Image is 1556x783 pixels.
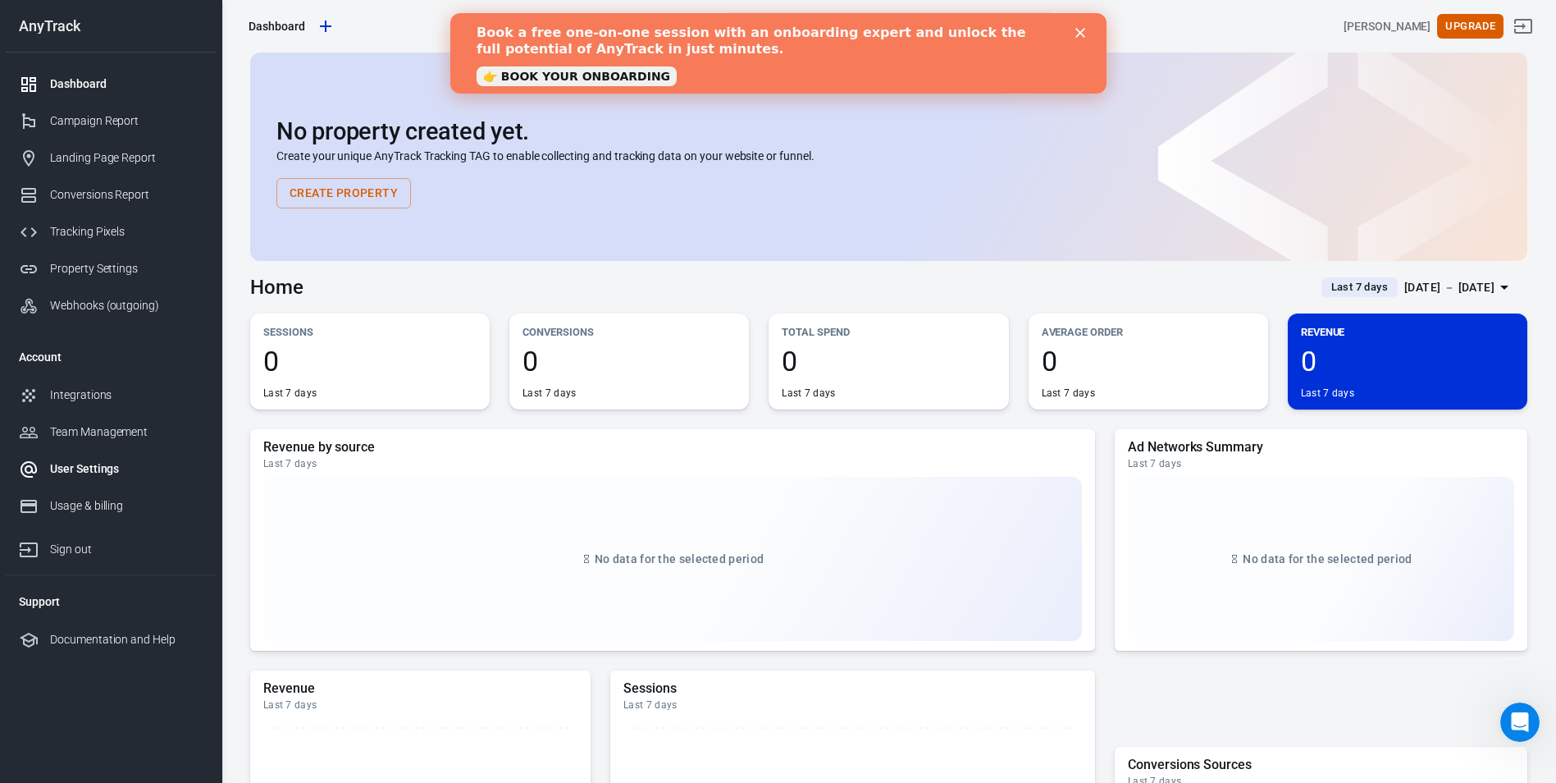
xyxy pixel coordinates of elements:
[50,76,203,93] div: Dashboard
[276,148,1501,165] p: Create your unique AnyTrack Tracking TAG to enable collecting and tracking data on your website o...
[623,680,1082,697] h5: Sessions
[1042,323,1255,341] p: Average Order
[6,287,216,324] a: Webhooks (outgoing)
[50,223,203,240] div: Tracking Pixels
[263,347,477,375] span: 0
[782,355,995,371] p: Total ad spend in the current period.
[263,439,1082,456] h5: Revenue by source
[1500,703,1540,742] iframe: Intercom live chat
[276,178,411,208] button: Create Property
[50,297,203,314] div: Webhooks (outgoing)
[50,424,203,441] div: Team Management
[6,582,216,621] li: Support
[50,112,203,130] div: Campaign Report
[1301,347,1514,375] span: 0
[6,377,216,414] a: Integrations
[782,323,995,341] p: Total Spend
[1042,355,1255,387] p: An Average Order order value and Purchase CPA in the current period.
[50,497,203,515] div: Usage & billing
[6,19,216,34] div: AnyTrack
[1325,279,1394,295] span: Last 7 days
[263,323,477,341] p: Sessions
[6,414,216,451] a: Team Management
[623,698,1082,712] div: Last 7 days
[522,323,736,341] p: Conversions
[1128,457,1514,470] div: Last 7 days
[6,337,216,377] li: Account
[1128,757,1514,773] h5: Conversions Sources
[6,524,216,568] a: Sign out
[50,260,203,277] div: Property Settings
[50,387,203,404] div: Integrations
[1243,552,1412,565] span: No data for the selected period
[249,18,305,34] div: Dashboard
[1404,277,1494,298] div: [DATE] － [DATE]
[1308,274,1527,301] button: Last 7 days[DATE] － [DATE]
[6,488,216,524] a: Usage & billing
[595,552,764,565] span: No data for the selected period
[263,698,577,712] div: Last 7 days
[6,451,216,488] a: User Settings
[1301,387,1354,400] div: Last 7 days
[782,347,995,375] span: 0
[312,12,340,40] a: Create new property
[1437,14,1504,39] button: Upgrade
[450,13,1107,94] iframe: Intercom live chat banner
[6,176,216,213] a: Conversions Report
[276,118,1501,144] h2: No property created yet.
[50,460,203,478] div: User Settings
[625,15,641,25] div: Close
[1301,323,1514,341] p: Revenue
[263,355,477,387] p: Total website's sessions in the current period.
[522,355,736,387] p: Total conversions events in the current period.
[6,250,216,287] a: Property Settings
[263,680,577,697] h5: Revenue
[6,213,216,250] a: Tracking Pixels
[6,140,216,176] a: Landing Page Report
[522,347,736,375] span: 0
[1042,347,1255,375] span: 0
[50,149,203,167] div: Landing Page Report
[1128,439,1514,456] h5: Ad Networks Summary
[50,541,203,558] div: Sign out
[6,66,216,103] a: Dashboard
[6,103,216,140] a: Campaign Report
[263,457,1082,470] div: Last 7 days
[1344,18,1431,35] div: Account id: nJItp6HM
[725,12,1053,40] button: Find anything...⌘ + K
[50,631,203,648] div: Documentation and Help
[782,384,902,400] a: Connect Ad Network
[250,276,303,299] h3: Home
[1504,7,1543,46] a: Sign out
[50,186,203,204] div: Conversions Report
